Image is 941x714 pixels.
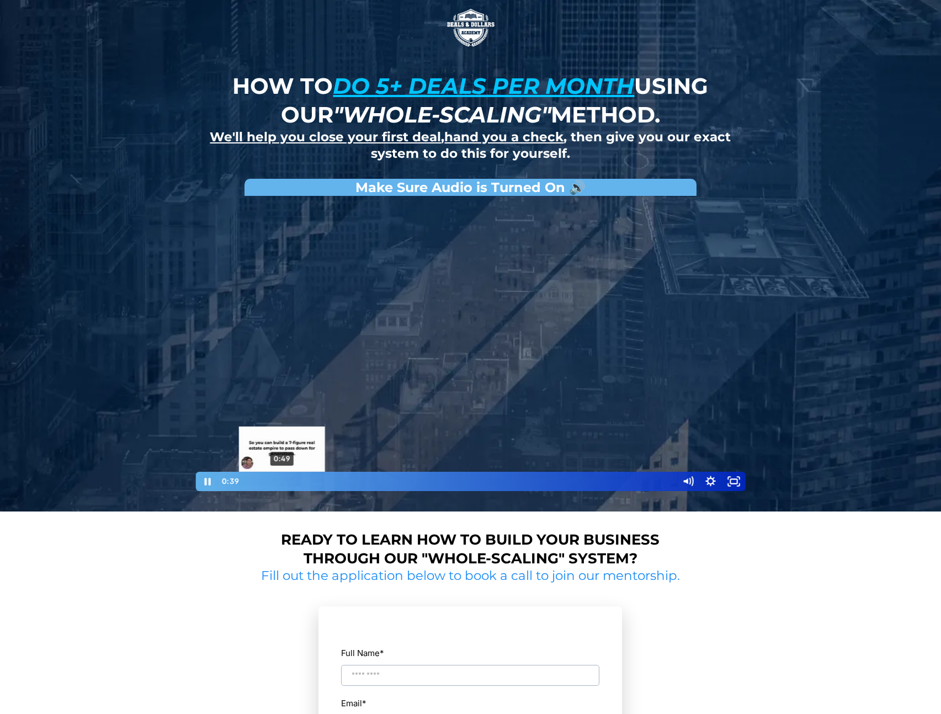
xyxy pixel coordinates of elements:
[333,72,634,99] u: do 5+ deals per month
[281,531,660,567] strong: Ready to learn how to build your business through our "whole-scaling" system?
[341,696,366,711] label: Email
[341,646,384,660] label: Full Name
[210,129,731,161] strong: , , then give you our exact system to do this for yourself.
[257,568,684,584] h2: Fill out the application below to book a call to join our mentorship.
[355,179,586,195] strong: Make Sure Audio is Turned On 🔊
[210,129,441,145] u: We'll help you close your first deal
[333,101,551,128] em: "whole-scaling"
[444,129,563,145] u: hand you a check
[232,72,708,128] strong: How to using our method.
